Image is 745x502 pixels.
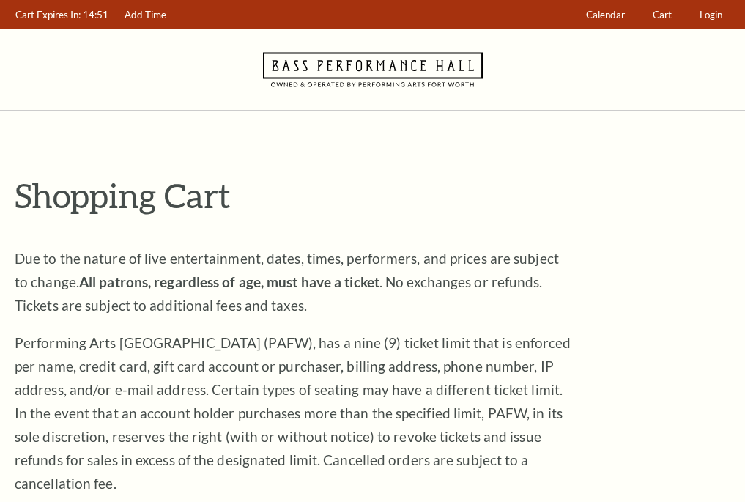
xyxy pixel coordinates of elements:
[118,1,174,29] a: Add Time
[586,9,625,21] span: Calendar
[646,1,679,29] a: Cart
[653,9,672,21] span: Cart
[579,1,632,29] a: Calendar
[79,273,379,290] strong: All patrons, regardless of age, must have a ticket
[15,250,559,314] span: Due to the nature of live entertainment, dates, times, performers, and prices are subject to chan...
[693,1,730,29] a: Login
[83,9,108,21] span: 14:51
[15,177,730,214] p: Shopping Cart
[700,9,722,21] span: Login
[15,9,81,21] span: Cart Expires In:
[15,331,571,495] p: Performing Arts [GEOGRAPHIC_DATA] (PAFW), has a nine (9) ticket limit that is enforced per name, ...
